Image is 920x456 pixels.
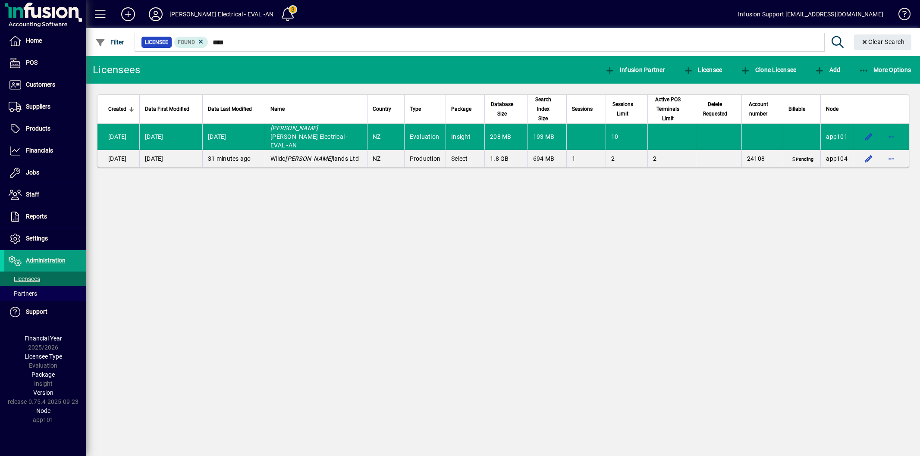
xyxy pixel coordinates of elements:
span: POS [26,59,38,66]
div: Active POS Terminals Limit [653,95,691,123]
a: Settings [4,228,86,250]
div: Billable [788,104,815,114]
span: Licensee Type [25,353,62,360]
span: Package [451,104,471,114]
span: Found [178,39,195,45]
td: [DATE] [139,150,202,167]
span: Partners [9,290,37,297]
a: Financials [4,140,86,162]
div: Data Last Modified [208,104,260,114]
span: Financials [26,147,53,154]
button: Add [114,6,142,22]
div: Sessions Limit [611,100,642,119]
button: More options [884,130,898,144]
button: More options [884,152,898,166]
div: [PERSON_NAME] Electrical - EVAL -AN [170,7,273,21]
span: Active POS Terminals Limit [653,95,683,123]
span: Country [373,104,391,114]
button: Edit [862,130,876,144]
span: Name [270,104,285,114]
a: Knowledge Base [892,2,909,30]
div: Node [826,104,848,114]
div: Country [373,104,399,114]
span: Financial Year [25,335,62,342]
div: Infusion Support [EMAIL_ADDRESS][DOMAIN_NAME] [738,7,883,21]
a: Jobs [4,162,86,184]
span: Licensee [145,38,168,47]
span: Pending [791,156,815,163]
a: POS [4,52,86,74]
span: Data Last Modified [208,104,252,114]
div: Sessions [572,104,600,114]
button: Clear [854,34,912,50]
span: Sessions Limit [611,100,634,119]
button: Clone Licensee [738,62,798,78]
span: Clear Search [861,38,905,45]
span: Infusion Partner [605,66,665,73]
span: Support [26,308,47,315]
span: Licensee [683,66,722,73]
div: Name [270,104,362,114]
a: Licensees [4,272,86,286]
span: Administration [26,257,66,264]
td: 31 minutes ago [202,150,265,167]
span: Data First Modified [145,104,189,114]
span: Suppliers [26,103,50,110]
td: 1.8 GB [484,150,528,167]
a: Staff [4,184,86,206]
em: [PERSON_NAME] [270,125,318,131]
td: Evaluation [404,124,446,150]
span: Account number [747,100,770,119]
span: Products [26,125,50,132]
span: Licensees [9,275,40,282]
button: Infusion Partner [603,62,667,78]
div: Data First Modified [145,104,197,114]
td: [DATE] [97,150,139,167]
td: Insight [446,124,484,150]
button: Licensee [681,62,725,78]
span: Reports [26,213,47,220]
div: Account number [747,100,778,119]
span: app104.prod.infusionbusinesssoftware.com [826,155,848,162]
span: Filter [95,39,124,46]
td: NZ [367,124,404,150]
td: [DATE] [139,124,202,150]
span: Customers [26,81,55,88]
td: Select [446,150,484,167]
button: More Options [857,62,914,78]
span: app101.prod.infusionbusinesssoftware.com [826,133,848,140]
span: Node [826,104,838,114]
em: [PERSON_NAME] [285,155,333,162]
td: 24108 [741,150,783,167]
a: Customers [4,74,86,96]
span: Sessions [572,104,593,114]
td: NZ [367,150,404,167]
span: Home [26,37,42,44]
div: Type [410,104,441,114]
td: 208 MB [484,124,528,150]
span: Billable [788,104,805,114]
a: Support [4,301,86,323]
div: Database Size [490,100,522,119]
td: 694 MB [528,150,566,167]
button: Edit [862,152,876,166]
span: Delete Requested [701,100,728,119]
span: Settings [26,235,48,242]
span: Version [33,389,53,396]
span: Staff [26,191,39,198]
span: Package [31,371,55,378]
td: 2 [606,150,647,167]
button: Profile [142,6,170,22]
div: Licensees [93,63,140,77]
span: Add [814,66,840,73]
div: Search Index Size [533,95,561,123]
td: [DATE] [202,124,265,150]
span: [PERSON_NAME] Electrical - EVAL -AN [270,125,348,149]
td: 10 [606,124,647,150]
span: Database Size [490,100,515,119]
a: Reports [4,206,86,228]
td: 193 MB [528,124,566,150]
span: Clone Licensee [740,66,796,73]
td: [DATE] [97,124,139,150]
span: Jobs [26,169,39,176]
